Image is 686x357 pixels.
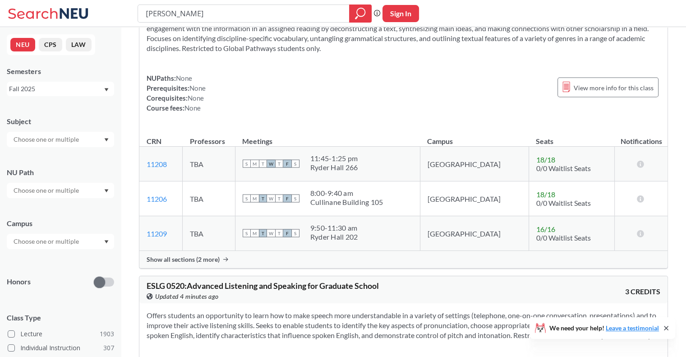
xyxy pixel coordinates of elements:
div: Campus [7,218,114,228]
span: 307 [103,343,114,353]
span: None [189,84,206,92]
td: [GEOGRAPHIC_DATA] [420,147,529,181]
span: T [275,229,283,237]
div: NU Path [7,167,114,177]
td: TBA [183,147,235,181]
div: Semesters [7,66,114,76]
svg: Dropdown arrow [104,88,109,92]
td: [GEOGRAPHIC_DATA] [420,181,529,216]
section: Offers students an opportunity to become active and critical readers of complex academic texts. A... [147,14,660,53]
div: Show all sections (2 more) [139,251,668,268]
span: View more info for this class [574,82,654,93]
svg: Dropdown arrow [104,240,109,244]
span: None [176,74,192,82]
div: Ryder Hall 266 [310,163,358,172]
span: S [291,160,299,168]
span: M [251,229,259,237]
span: Updated 4 minutes ago [155,292,219,301]
a: 11206 [147,195,167,203]
th: Meetings [235,127,420,147]
span: F [283,195,291,203]
span: 0/0 Waitlist Seats [536,199,591,207]
td: TBA [183,216,235,251]
button: CPS [39,38,62,51]
span: Class Type [7,313,114,323]
a: 11208 [147,160,167,168]
input: Choose one or multiple [9,185,85,196]
td: [GEOGRAPHIC_DATA] [420,216,529,251]
span: M [251,160,259,168]
a: 11209 [147,229,167,238]
span: S [243,229,251,237]
p: Honors [7,277,31,287]
section: Offers students an opportunity to learn how to make speech more understandable in a variety of se... [147,311,660,340]
svg: Dropdown arrow [104,189,109,193]
button: Sign In [382,5,419,22]
span: 1903 [100,329,114,339]
span: None [184,104,201,112]
span: S [243,160,251,168]
div: Subject [7,116,114,126]
div: Fall 2025Dropdown arrow [7,82,114,96]
svg: Dropdown arrow [104,138,109,142]
span: ESLG 0520 : Advanced Listening and Speaking for Graduate School [147,281,379,291]
span: F [283,229,291,237]
input: Choose one or multiple [9,236,85,247]
span: None [188,94,204,102]
svg: magnifying glass [355,7,366,20]
span: 0/0 Waitlist Seats [536,164,591,172]
span: Show all sections (2 more) [147,255,220,264]
input: Choose one or multiple [9,134,85,145]
span: S [291,195,299,203]
span: S [291,229,299,237]
span: W [267,195,275,203]
span: T [259,229,267,237]
th: Professors [183,127,235,147]
td: TBA [183,181,235,216]
div: NUPaths: Prerequisites: Corequisites: Course fees: [147,73,206,113]
div: Cullinane Building 105 [310,198,383,207]
div: 11:45 - 1:25 pm [310,154,358,163]
span: T [275,195,283,203]
span: W [267,160,275,168]
button: LAW [66,38,92,51]
label: Individual Instruction [8,342,114,354]
span: 0/0 Waitlist Seats [536,233,591,242]
div: Fall 2025 [9,84,103,94]
span: 3 CREDITS [625,287,660,297]
div: Dropdown arrow [7,234,114,249]
div: Ryder Hall 202 [310,232,358,241]
div: CRN [147,136,161,146]
span: F [283,160,291,168]
span: S [243,195,251,203]
div: Dropdown arrow [7,183,114,198]
th: Seats [529,127,615,147]
label: Lecture [8,328,114,340]
button: NEU [10,38,35,51]
span: 16 / 16 [536,225,555,233]
div: Dropdown arrow [7,132,114,147]
th: Campus [420,127,529,147]
a: Leave a testimonial [606,324,659,332]
div: 9:50 - 11:30 am [310,223,358,232]
div: 8:00 - 9:40 am [310,189,383,198]
div: magnifying glass [349,5,372,23]
span: We need your help! [549,325,659,331]
th: Notifications [615,127,668,147]
span: T [275,160,283,168]
span: 18 / 18 [536,155,555,164]
span: T [259,160,267,168]
input: Class, professor, course number, "phrase" [145,6,343,21]
span: 18 / 18 [536,190,555,199]
span: T [259,195,267,203]
span: W [267,229,275,237]
span: M [251,195,259,203]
